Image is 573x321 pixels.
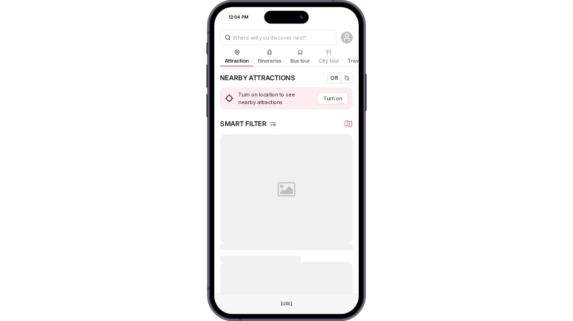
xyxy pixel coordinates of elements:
span: Turn on [323,94,342,102]
div: NEARBY ATTRACTIONS [220,73,295,84]
span: Itineraries [258,57,282,64]
button: Off [327,73,341,84]
span: Bus tour [290,57,310,64]
span: Off [331,74,338,83]
input: Where will you discover next? [220,30,336,45]
span: Turn on location to see nearby attractions [238,91,313,106]
div: 12:04 PM [215,14,252,21]
div: SMART FILTER [220,119,276,129]
div: This is a fake element. To change the URL just use the Browser text field on the top. [275,299,298,309]
span: Attraction [225,57,249,64]
span: Travel Blog [348,57,375,64]
button: Turn on [317,93,348,105]
span: City tour [319,57,339,64]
